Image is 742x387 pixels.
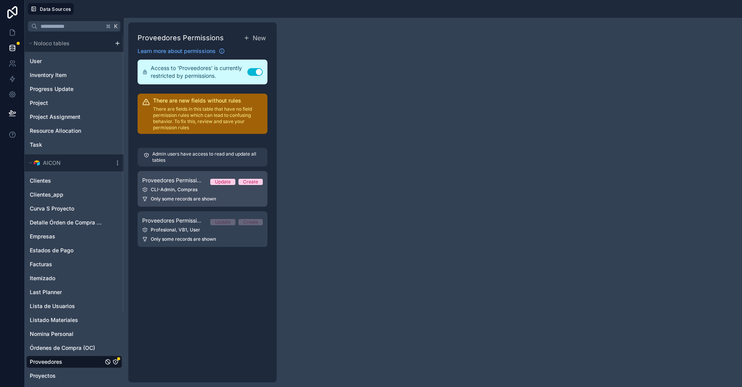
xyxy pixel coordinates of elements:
[242,32,267,44] button: New
[43,159,61,167] span: AICON
[30,205,103,212] a: Curva S Proyecto
[30,274,103,282] a: Itemizado
[142,187,263,193] div: CLI-Admin, Compras
[152,151,261,163] p: Admin users have access to read and update all tables
[26,38,111,49] button: Noloco tables
[26,300,122,312] div: Lista de Usuarios
[30,141,42,149] span: Task
[243,179,258,185] div: Create
[40,6,71,12] span: Data Sources
[26,202,122,215] div: Curva S Proyecto
[30,344,95,352] span: Órdenes de Compra (OC)
[34,160,40,166] img: Airtable Logo
[26,216,122,229] div: Detalle Órden de Compra (OC)
[30,127,95,135] a: Resource Allocation
[151,196,216,202] span: Only some records are shown
[26,125,122,137] div: Resource Allocation
[30,330,73,338] span: Nomina Personal
[30,233,103,240] a: Empresas
[26,158,111,168] button: Airtable LogoAICON
[215,179,231,185] div: Update
[30,274,55,282] span: Itemizado
[26,314,122,326] div: Listado Materiales
[30,177,103,185] a: Clientes
[26,55,122,67] div: User
[30,71,95,79] a: Inventory Item
[142,227,263,233] div: Profesional, VB1, User
[26,356,122,368] div: Proveedores
[34,39,70,47] span: Noloco tables
[26,272,122,284] div: Itemizado
[30,372,103,380] a: Proyectos
[30,113,95,121] a: Project Assignment
[30,177,51,185] span: Clientes
[30,71,66,79] span: Inventory Item
[26,175,122,187] div: Clientes
[138,33,224,43] h1: Proveedores Permissions
[30,57,95,65] a: User
[30,302,75,310] span: Lista de Usuarios
[151,64,247,80] span: Access to 'Proveedores' is currently restricted by permissions.
[30,247,103,254] a: Estados de Pago
[26,370,122,382] div: Proyectos
[30,247,73,254] span: Estados de Pago
[30,358,62,366] span: Proveedores
[151,236,216,242] span: Only some records are shown
[30,288,103,296] a: Last Planner
[30,219,103,226] a: Detalle Órden de Compra (OC)
[26,258,122,271] div: Facturas
[26,111,122,123] div: Project Assignment
[30,191,63,199] span: Clientes_app
[30,57,42,65] span: User
[30,191,103,199] a: Clientes_app
[30,127,81,135] span: Resource Allocation
[26,83,122,95] div: Progress Update
[30,85,73,93] span: Progress Update
[26,69,122,81] div: Inventory Item
[30,260,103,268] a: Facturas
[30,99,48,107] span: Project
[253,33,266,43] span: New
[138,211,267,247] a: Proveedores Permission 2UpdateCreateProfesional, VB1, UserOnly some records are shown
[113,24,119,29] span: K
[30,205,74,212] span: Curva S Proyecto
[30,288,62,296] span: Last Planner
[26,230,122,243] div: Empresas
[30,316,78,324] span: Listado Materiales
[30,113,80,121] span: Project Assignment
[30,316,103,324] a: Listado Materiales
[30,302,103,310] a: Lista de Usuarios
[138,171,267,207] a: Proveedores Permission 1UpdateCreateCLI-Admin, ComprasOnly some records are shown
[30,358,103,366] a: Proveedores
[26,188,122,201] div: Clientes_app
[215,219,231,225] div: Update
[26,244,122,257] div: Estados de Pago
[26,328,122,340] div: Nomina Personal
[26,286,122,298] div: Last Planner
[138,47,216,55] span: Learn more about permissions
[30,99,95,107] a: Project
[30,233,55,240] span: Empresas
[26,139,122,151] div: Task
[142,176,204,184] span: Proveedores Permission 1
[26,97,122,109] div: Project
[30,260,52,268] span: Facturas
[138,47,225,55] a: Learn more about permissions
[30,344,103,352] a: Órdenes de Compra (OC)
[243,219,258,225] div: Create
[26,342,122,354] div: Órdenes de Compra (OC)
[153,106,263,131] p: There are fields in this table that have no field permission rules which can lead to confusing be...
[142,217,204,224] span: Proveedores Permission 2
[30,141,95,149] a: Task
[30,85,95,93] a: Progress Update
[30,330,103,338] a: Nomina Personal
[30,372,56,380] span: Proyectos
[28,3,74,15] button: Data Sources
[153,97,263,104] h2: There are new fields without rules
